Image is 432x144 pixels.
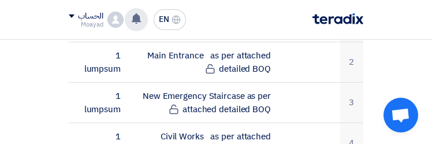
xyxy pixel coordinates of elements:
img: profile_test.png [107,12,124,28]
span: EN [159,16,169,24]
td: 1 lumpsum [70,83,130,123]
td: 3 [340,83,363,123]
td: 2 [340,42,363,83]
div: الحساب [78,12,103,21]
div: Moayad [69,21,103,28]
td: New Emergency Staircase as per attached detailed BOQ [130,83,280,123]
img: Teradix logo [312,13,363,24]
td: 1 lumpsum [70,42,130,83]
td: Main Entrance as per attached detailed BOQ [130,42,280,83]
button: EN [154,9,186,30]
a: Open chat [383,98,418,132]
